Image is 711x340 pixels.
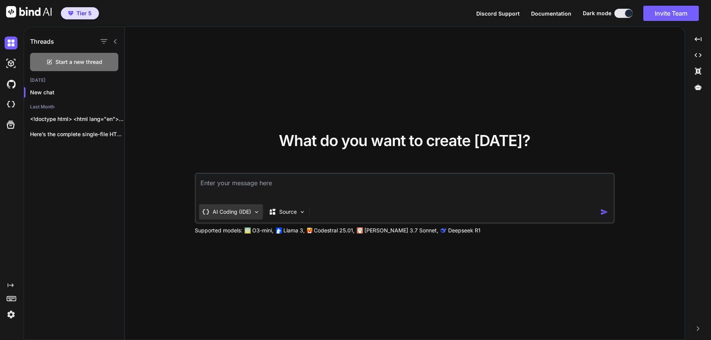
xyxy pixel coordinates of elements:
span: Dark mode [583,10,611,17]
span: Start a new thread [56,58,102,66]
img: GPT-4 [245,227,251,234]
img: cloudideIcon [5,98,17,111]
img: Mistral-AI [307,228,312,233]
p: Here’s the complete single-file HTML. Save it... [30,130,124,138]
span: Tier 5 [76,10,92,17]
span: What do you want to create [DATE]? [279,131,530,150]
p: AI Coding (IDE) [213,208,251,216]
img: claude [357,227,363,234]
img: Pick Models [299,209,305,215]
p: <!doctype html> <html lang="en"> <head> <meta charset="utf-8"... [30,115,124,123]
button: Discord Support [476,10,520,17]
span: Documentation [531,10,571,17]
img: Pick Tools [253,209,260,215]
h1: Threads [30,37,54,46]
img: settings [5,308,17,321]
img: premium [68,11,73,16]
h2: Last Month [24,104,124,110]
button: premiumTier 5 [61,7,99,19]
span: Discord Support [476,10,520,17]
img: Bind AI [6,6,52,17]
p: Llama 3, [283,227,305,234]
img: icon [600,208,608,216]
img: Llama2 [276,227,282,234]
img: claude [441,227,447,234]
button: Documentation [531,10,571,17]
p: [PERSON_NAME] 3.7 Sonnet, [364,227,438,234]
p: Deepseek R1 [448,227,480,234]
p: New chat [30,89,124,96]
h2: [DATE] [24,77,124,83]
p: Codestral 25.01, [314,227,355,234]
img: darkAi-studio [5,57,17,70]
p: Source [279,208,297,216]
p: Supported models: [195,227,242,234]
img: githubDark [5,78,17,91]
p: O3-mini, [252,227,274,234]
button: Invite Team [643,6,699,21]
img: darkChat [5,37,17,49]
